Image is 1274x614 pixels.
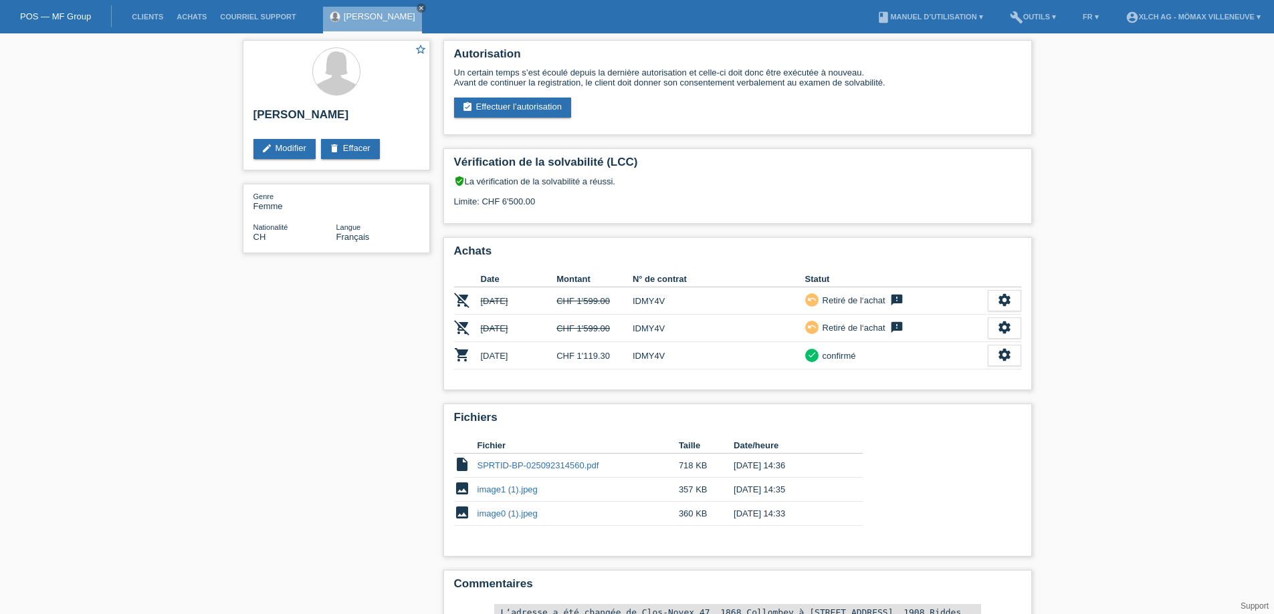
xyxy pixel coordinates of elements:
a: deleteEffacer [321,139,380,159]
h2: Fichiers [454,411,1021,431]
i: image [454,504,470,520]
a: bookManuel d’utilisation ▾ [870,13,989,21]
i: verified_user [454,176,465,186]
a: buildOutils ▾ [1003,13,1063,21]
i: build [1010,11,1023,24]
span: Suisse [253,232,266,242]
td: IDMY4V [633,315,805,342]
td: [DATE] 14:36 [734,454,843,478]
td: 357 KB [679,478,734,502]
h2: Autorisation [454,47,1021,67]
i: delete [329,143,340,154]
i: assignment_turned_in [462,102,473,112]
span: Genre [253,192,274,200]
div: Retiré de l‘achat [819,293,885,307]
a: Courriel Support [213,13,302,21]
td: CHF 1'599.00 [556,287,633,315]
i: POSP00027897 [454,319,470,335]
h2: Vérification de la solvabilité (LCC) [454,156,1021,176]
td: IDMY4V [633,287,805,315]
div: Femme [253,191,336,211]
a: SPRTID-BP-025092314560.pdf [477,460,599,470]
td: 360 KB [679,502,734,526]
td: CHF 1'119.30 [556,342,633,369]
i: star_border [415,43,427,55]
i: feedback [889,321,905,334]
i: account_circle [1126,11,1139,24]
th: Statut [805,271,988,287]
a: editModifier [253,139,316,159]
i: image [454,480,470,496]
i: POSP00027896 [454,292,470,308]
div: Un certain temps s’est écoulé depuis la dernière autorisation et celle-ci doit donc être exécutée... [454,67,1021,88]
h2: Commentaires [454,577,1021,597]
th: Montant [556,271,633,287]
a: Achats [170,13,213,21]
th: Date [481,271,557,287]
a: assignment_turned_inEffectuer l’autorisation [454,98,571,118]
h2: [PERSON_NAME] [253,108,419,128]
a: Support [1241,601,1269,611]
div: La vérification de la solvabilité a réussi. Limite: CHF 6'500.00 [454,176,1021,216]
a: Clients [125,13,170,21]
i: insert_drive_file [454,456,470,472]
h2: Achats [454,245,1021,265]
span: Français [336,232,370,242]
i: check [807,350,817,359]
td: [DATE] 14:35 [734,478,843,502]
a: close [417,3,426,13]
i: undo [807,322,817,331]
i: settings [997,347,1012,362]
td: CHF 1'599.00 [556,315,633,342]
th: Fichier [477,438,679,454]
a: [PERSON_NAME] [344,11,415,21]
a: star_border [415,43,427,57]
i: feedback [889,293,905,307]
i: book [877,11,890,24]
i: undo [807,295,817,304]
th: N° de contrat [633,271,805,287]
a: image0 (1).jpeg [477,508,538,518]
td: [DATE] 14:33 [734,502,843,526]
td: [DATE] [481,287,557,315]
td: [DATE] [481,315,557,342]
th: Date/heure [734,438,843,454]
td: IDMY4V [633,342,805,369]
i: POSP00027899 [454,347,470,363]
div: confirmé [819,349,856,363]
td: 718 KB [679,454,734,478]
td: [DATE] [481,342,557,369]
div: Retiré de l‘achat [819,321,885,335]
span: Langue [336,223,361,231]
th: Taille [679,438,734,454]
span: Nationalité [253,223,288,231]
i: close [418,5,425,11]
a: FR ▾ [1076,13,1105,21]
i: settings [997,320,1012,335]
a: account_circleXLCH AG - Mömax Villeneuve ▾ [1119,13,1267,21]
a: image1 (1).jpeg [477,484,538,494]
i: edit [261,143,272,154]
i: settings [997,293,1012,307]
a: POS — MF Group [20,11,91,21]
